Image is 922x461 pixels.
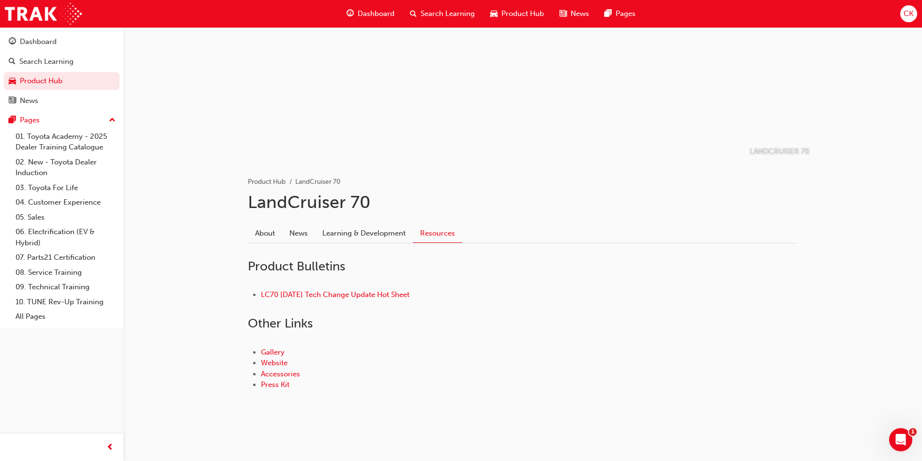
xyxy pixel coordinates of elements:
span: prev-icon [106,442,114,454]
a: 02. New - Toyota Dealer Induction [12,155,120,180]
div: News [20,95,38,106]
a: Search Learning [4,53,120,71]
span: pages-icon [605,8,612,20]
span: search-icon [9,58,15,66]
a: All Pages [12,309,120,324]
span: CK [904,8,913,19]
span: up-icon [109,114,116,127]
span: guage-icon [9,38,16,46]
span: search-icon [410,8,417,20]
a: 04. Customer Experience [12,195,120,210]
a: car-iconProduct Hub [483,4,552,24]
li: LandCruiser 70 [295,177,340,188]
a: Product Hub [4,72,120,90]
a: Accessories [261,370,300,378]
iframe: Intercom live chat [889,428,912,451]
a: 05. Sales [12,210,120,225]
a: Dashboard [4,33,120,51]
a: About [248,224,282,242]
a: 03. Toyota For Life [12,180,120,195]
img: Trak [5,3,82,25]
a: pages-iconPages [597,4,643,24]
button: Pages [4,111,120,129]
h2: Other Links [248,316,798,331]
span: 1 [909,428,917,436]
a: 08. Service Training [12,265,120,280]
span: Product Hub [501,8,544,19]
span: Pages [616,8,635,19]
div: Dashboard [20,36,57,47]
a: Website [261,358,287,367]
p: LANDCRUISER 70 [750,146,809,157]
a: news-iconNews [552,4,597,24]
span: Dashboard [358,8,394,19]
span: news-icon [9,97,16,105]
span: pages-icon [9,116,16,125]
a: guage-iconDashboard [339,4,402,24]
a: 01. Toyota Academy - 2025 Dealer Training Catalogue [12,129,120,155]
a: 10. TUNE Rev-Up Training [12,295,120,310]
span: car-icon [9,77,16,86]
span: news-icon [559,8,567,20]
a: News [282,224,315,242]
span: guage-icon [347,8,354,20]
a: 09. Technical Training [12,280,120,295]
a: Press Kit [261,380,289,389]
div: Pages [20,115,40,126]
a: News [4,92,120,110]
a: 07. Parts21 Certification [12,250,120,265]
a: Learning & Development [315,224,413,242]
a: Gallery [261,348,285,357]
a: Product Hub [248,178,286,186]
a: Resources [413,224,462,243]
span: car-icon [490,8,498,20]
button: DashboardSearch LearningProduct HubNews [4,31,120,111]
h2: Product Bulletins [248,259,798,274]
span: Search Learning [421,8,475,19]
a: 06. Electrification (EV & Hybrid) [12,224,120,250]
a: search-iconSearch Learning [402,4,483,24]
span: News [571,8,589,19]
h1: LandCruiser 70 [248,192,798,213]
a: LC70 [DATE] Tech Change Update Hot Sheet [261,290,409,299]
div: Search Learning [19,56,74,67]
button: CK [900,5,917,22]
